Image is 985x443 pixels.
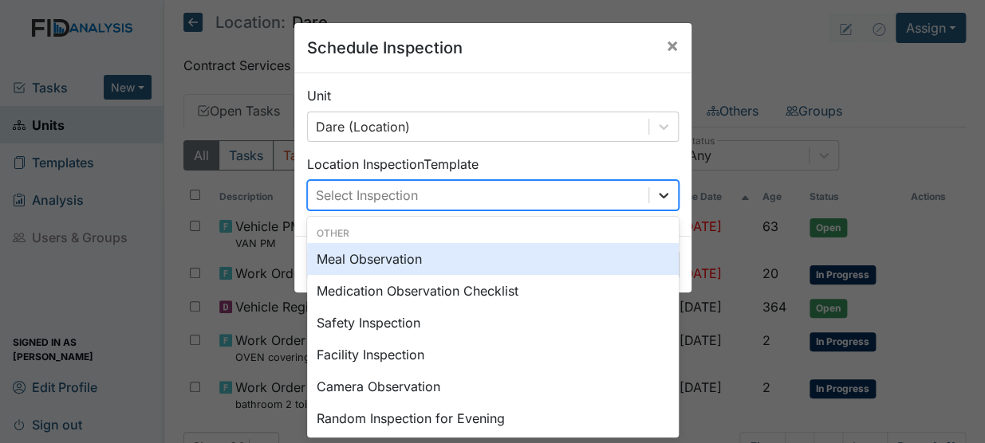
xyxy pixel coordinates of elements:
[316,117,410,136] div: Dare (Location)
[307,36,463,60] h5: Schedule Inspection
[307,307,679,339] div: Safety Inspection
[307,155,479,174] label: Location Inspection Template
[307,86,331,105] label: Unit
[307,275,679,307] div: Medication Observation Checklist
[316,186,418,205] div: Select Inspection
[307,339,679,370] div: Facility Inspection
[307,370,679,402] div: Camera Observation
[666,33,679,57] span: ×
[307,243,679,275] div: Meal Observation
[307,226,679,241] div: Other
[307,402,679,434] div: Random Inspection for Evening
[653,23,691,68] button: Close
